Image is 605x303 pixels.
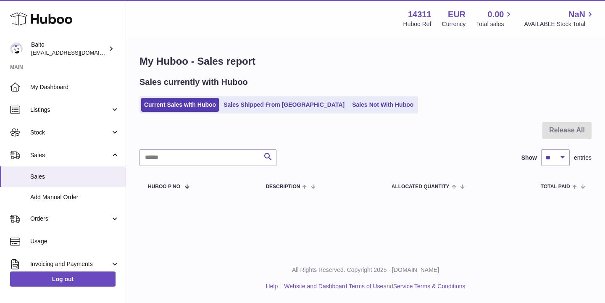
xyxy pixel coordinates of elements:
[30,215,110,223] span: Orders
[541,184,570,190] span: Total paid
[403,20,431,28] div: Huboo Ref
[10,271,116,287] a: Log out
[133,266,598,274] p: All Rights Reserved. Copyright 2025 - [DOMAIN_NAME]
[408,9,431,20] strong: 14311
[30,106,110,114] span: Listings
[141,98,219,112] a: Current Sales with Huboo
[30,129,110,137] span: Stock
[30,151,110,159] span: Sales
[349,98,416,112] a: Sales Not With Huboo
[448,9,466,20] strong: EUR
[139,76,248,88] h2: Sales currently with Huboo
[148,184,180,190] span: Huboo P no
[10,42,23,55] img: ops@balto.fr
[31,49,124,56] span: [EMAIL_ADDRESS][DOMAIN_NAME]
[488,9,504,20] span: 0.00
[476,9,513,28] a: 0.00 Total sales
[524,9,595,28] a: NaN AVAILABLE Stock Total
[30,83,119,91] span: My Dashboard
[30,193,119,201] span: Add Manual Order
[392,184,450,190] span: ALLOCATED Quantity
[31,41,107,57] div: Balto
[521,154,537,162] label: Show
[266,283,278,290] a: Help
[266,184,300,190] span: Description
[30,260,110,268] span: Invoicing and Payments
[281,282,465,290] li: and
[574,154,592,162] span: entries
[221,98,347,112] a: Sales Shipped From [GEOGRAPHIC_DATA]
[30,173,119,181] span: Sales
[393,283,466,290] a: Service Terms & Conditions
[442,20,466,28] div: Currency
[476,20,513,28] span: Total sales
[139,55,592,68] h1: My Huboo - Sales report
[284,283,383,290] a: Website and Dashboard Terms of Use
[568,9,585,20] span: NaN
[524,20,595,28] span: AVAILABLE Stock Total
[30,237,119,245] span: Usage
